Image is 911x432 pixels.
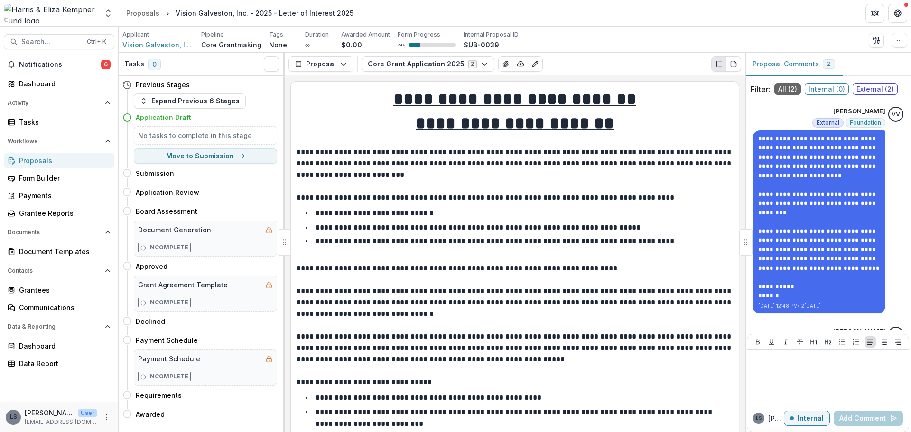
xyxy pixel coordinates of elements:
[752,336,763,348] button: Bold
[138,225,211,235] h5: Document Generation
[808,336,819,348] button: Heading 1
[4,34,114,49] button: Search...
[892,111,900,118] div: Vivian Victoria
[21,38,81,46] span: Search...
[4,319,114,334] button: Open Data & Reporting
[4,95,114,110] button: Open Activity
[19,61,101,69] span: Notifications
[833,107,885,116] p: [PERSON_NAME]
[822,336,834,348] button: Heading 2
[25,408,74,418] p: [PERSON_NAME]
[124,60,144,68] h3: Tasks
[4,263,114,278] button: Open Contacts
[4,205,114,221] a: Grantee Reports
[751,83,771,95] p: Filter:
[19,303,107,313] div: Communications
[834,411,903,426] button: Add Comment
[122,30,149,39] p: Applicant
[865,336,876,348] button: Align Left
[305,40,310,50] p: ∞
[8,323,101,330] span: Data & Reporting
[837,336,848,348] button: Bullet List
[19,191,107,201] div: Payments
[4,356,114,371] a: Data Report
[850,119,881,126] span: Foundation
[4,153,114,168] a: Proposals
[498,56,513,72] button: View Attached Files
[528,56,543,72] button: Edit as form
[8,138,101,145] span: Workflows
[879,336,890,348] button: Align Center
[4,244,114,259] a: Document Templates
[4,338,114,354] a: Dashboard
[136,316,165,326] h4: Declined
[711,56,726,72] button: Plaintext view
[4,225,114,240] button: Open Documents
[817,119,839,126] span: External
[4,188,114,203] a: Payments
[398,30,440,39] p: Form Progress
[136,168,174,178] h4: Submission
[136,390,182,400] h4: Requirements
[827,61,831,67] span: 2
[756,416,762,421] div: Lauren Scott
[794,336,806,348] button: Strike
[853,83,898,95] span: External ( 2 )
[758,303,880,310] p: [DATE] 12:48 PM • 2[DATE]
[4,114,114,130] a: Tasks
[136,409,165,419] h4: Awarded
[19,156,107,165] div: Proposals
[138,280,228,290] h5: Grant Agreement Template
[122,40,194,50] a: Vision Galveston, Inc.
[4,170,114,186] a: Form Builder
[19,358,107,368] div: Data Report
[8,229,101,236] span: Documents
[8,100,101,106] span: Activity
[784,411,830,426] button: Internal
[288,56,353,72] button: Proposal
[768,414,784,423] p: [PERSON_NAME]
[865,4,884,23] button: Partners
[4,57,114,72] button: Notifications6
[136,80,190,90] h4: Previous Stages
[10,414,17,420] div: Lauren Scott
[122,6,357,20] nav: breadcrumb
[19,285,107,295] div: Grantees
[774,83,801,95] span: All ( 2 )
[833,327,885,336] p: [PERSON_NAME]
[85,37,108,47] div: Ctrl + K
[19,117,107,127] div: Tasks
[138,354,200,364] h5: Payment Schedule
[201,40,261,50] p: Core Grantmaking
[464,40,499,50] p: SUB-0039
[4,76,114,92] a: Dashboard
[136,335,198,345] h4: Payment Schedule
[464,30,519,39] p: Internal Proposal ID
[136,261,167,271] h4: Approved
[362,56,494,72] button: Core Grant Application 20252
[850,336,862,348] button: Ordered List
[398,42,405,48] p: 24 %
[122,6,163,20] a: Proposals
[888,4,907,23] button: Get Help
[101,412,112,423] button: More
[176,8,353,18] div: Vision Galveston, Inc. - 2025 - Letter of Interest 2025
[892,336,904,348] button: Align Right
[305,30,329,39] p: Duration
[341,30,390,39] p: Awarded Amount
[148,372,188,381] p: Incomplete
[4,300,114,315] a: Communications
[805,83,849,95] span: Internal ( 0 )
[148,59,161,70] span: 0
[148,298,188,307] p: Incomplete
[766,336,777,348] button: Underline
[126,8,159,18] div: Proposals
[148,243,188,252] p: Incomplete
[136,112,191,122] h4: Application Draft
[201,30,224,39] p: Pipeline
[780,336,791,348] button: Italicize
[269,30,283,39] p: Tags
[19,341,107,351] div: Dashboard
[726,56,741,72] button: PDF view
